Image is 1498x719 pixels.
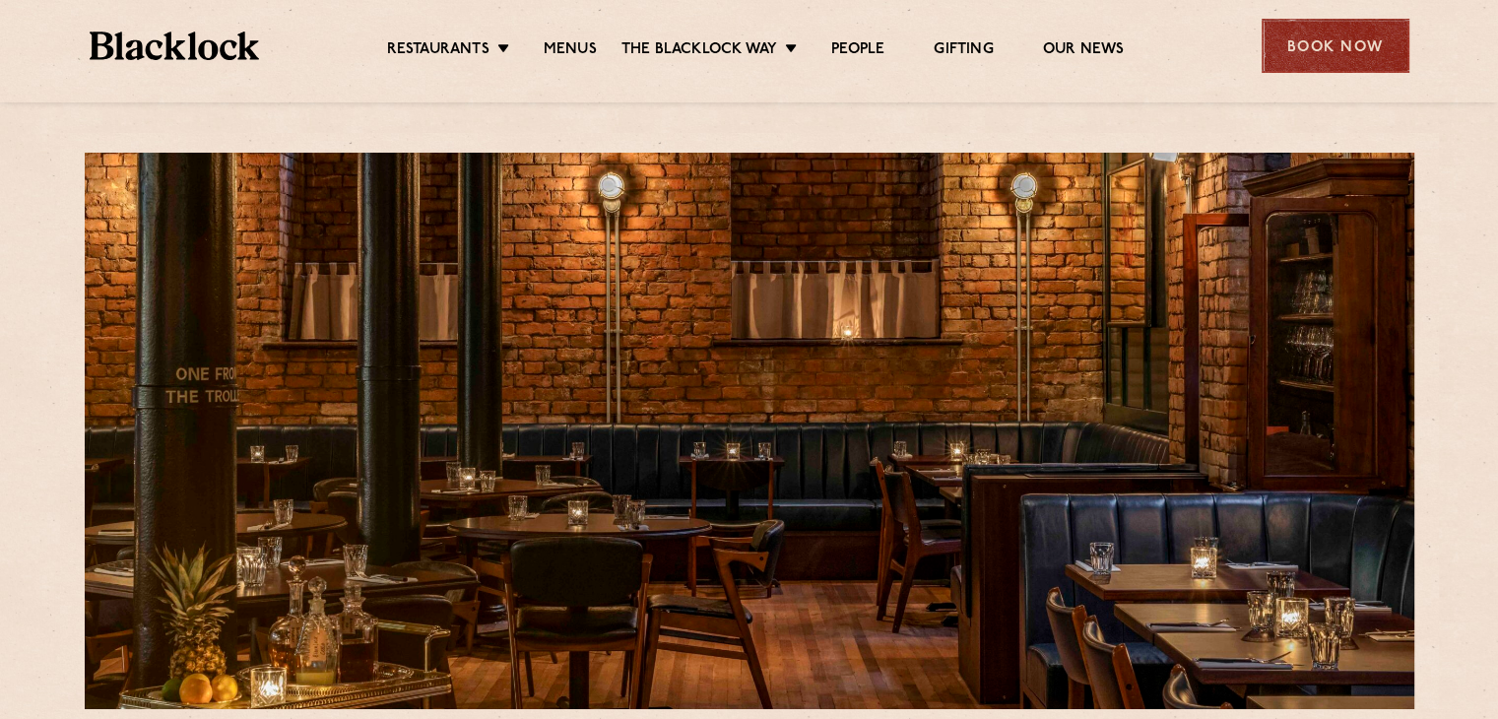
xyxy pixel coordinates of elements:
[1043,40,1125,62] a: Our News
[387,40,489,62] a: Restaurants
[90,32,260,60] img: BL_Textured_Logo-footer-cropped.svg
[621,40,777,62] a: The Blacklock Way
[831,40,884,62] a: People
[544,40,597,62] a: Menus
[934,40,993,62] a: Gifting
[1262,19,1409,73] div: Book Now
